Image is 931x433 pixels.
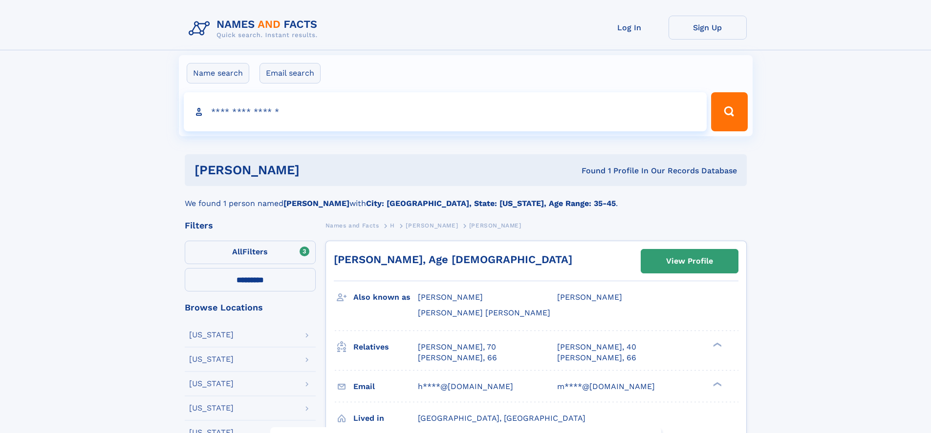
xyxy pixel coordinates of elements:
[557,342,636,352] a: [PERSON_NAME], 40
[189,355,234,363] div: [US_STATE]
[185,241,316,264] label: Filters
[557,352,636,363] a: [PERSON_NAME], 66
[353,378,418,395] h3: Email
[418,413,585,423] span: [GEOGRAPHIC_DATA], [GEOGRAPHIC_DATA]
[185,221,316,230] div: Filters
[184,92,707,131] input: search input
[641,249,738,273] a: View Profile
[557,292,622,302] span: [PERSON_NAME]
[711,381,722,387] div: ❯
[334,253,572,266] a: [PERSON_NAME], Age [DEMOGRAPHIC_DATA]
[390,222,395,229] span: H
[440,165,737,176] div: Found 1 Profile In Our Records Database
[669,16,747,40] a: Sign Up
[325,219,379,231] a: Names and Facts
[187,63,249,83] label: Name search
[353,289,418,306] h3: Also known as
[469,222,521,229] span: [PERSON_NAME]
[418,342,496,352] a: [PERSON_NAME], 70
[418,308,550,317] span: [PERSON_NAME] [PERSON_NAME]
[590,16,669,40] a: Log In
[353,339,418,355] h3: Relatives
[353,410,418,427] h3: Lived in
[260,63,321,83] label: Email search
[418,352,497,363] a: [PERSON_NAME], 66
[232,247,242,256] span: All
[189,404,234,412] div: [US_STATE]
[418,292,483,302] span: [PERSON_NAME]
[406,219,458,231] a: [PERSON_NAME]
[406,222,458,229] span: [PERSON_NAME]
[185,186,747,209] div: We found 1 person named with .
[390,219,395,231] a: H
[711,341,722,348] div: ❯
[185,303,316,312] div: Browse Locations
[185,16,325,42] img: Logo Names and Facts
[666,250,713,272] div: View Profile
[366,199,616,208] b: City: [GEOGRAPHIC_DATA], State: [US_STATE], Age Range: 35-45
[195,164,441,176] h1: [PERSON_NAME]
[189,331,234,339] div: [US_STATE]
[283,199,349,208] b: [PERSON_NAME]
[711,92,747,131] button: Search Button
[189,380,234,388] div: [US_STATE]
